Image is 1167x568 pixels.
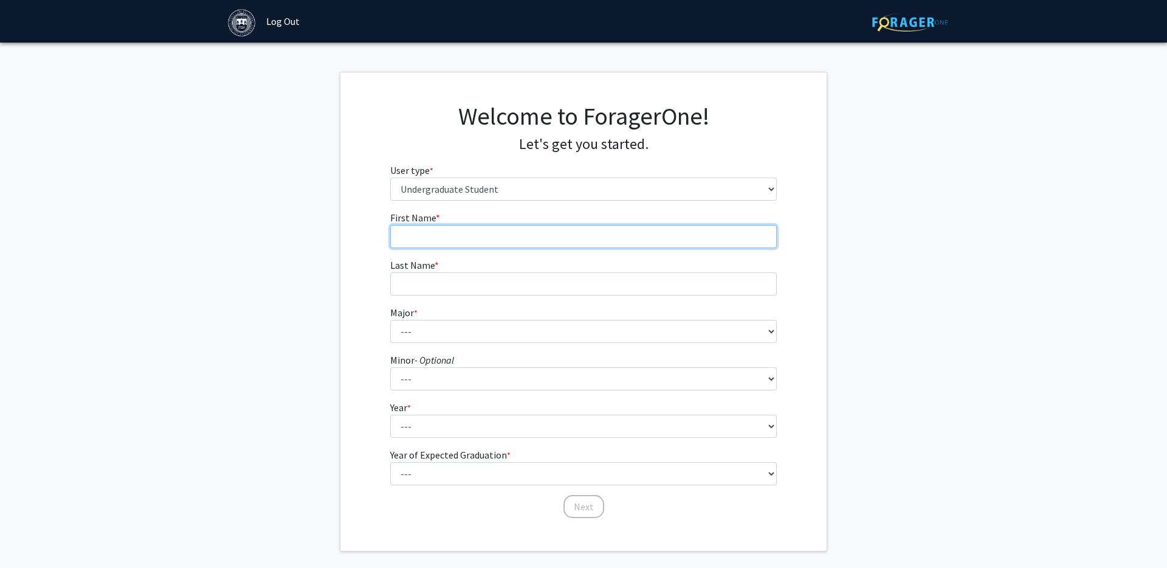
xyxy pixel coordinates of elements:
[390,102,777,131] h1: Welcome to ForagerOne!
[390,212,436,224] span: First Name
[390,259,435,271] span: Last Name
[9,513,52,559] iframe: Chat
[390,448,511,462] label: Year of Expected Graduation
[872,13,948,32] img: ForagerOne Logo
[390,163,433,178] label: User type
[415,354,454,366] i: - Optional
[390,305,418,320] label: Major
[228,9,255,36] img: Brandeis University Logo
[563,495,604,518] button: Next
[390,400,411,415] label: Year
[390,136,777,153] h4: Let's get you started.
[390,353,454,367] label: Minor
